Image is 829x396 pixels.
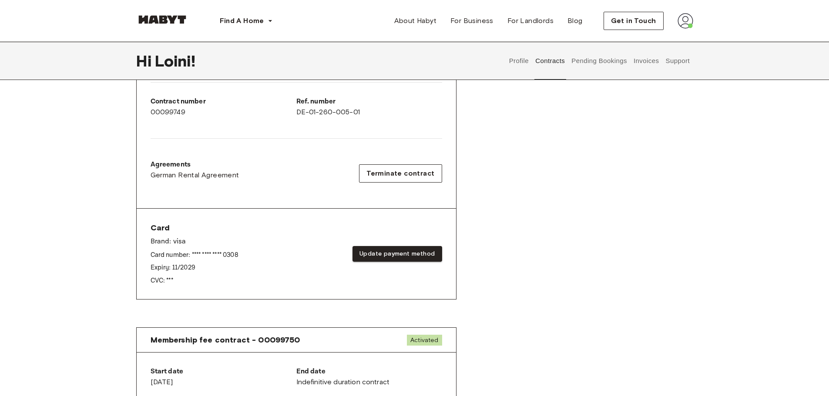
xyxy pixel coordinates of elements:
[151,170,239,180] a: German Rental Agreement
[366,168,434,179] span: Terminate contract
[296,366,442,387] div: Indefinitive duration contract
[407,335,442,346] span: Activated
[151,335,300,345] span: Membership fee contract - 00099750
[220,16,264,26] span: Find A Home
[450,16,493,26] span: For Business
[136,15,188,24] img: Habyt
[508,42,530,80] button: Profile
[151,223,238,233] span: Card
[151,97,296,107] p: Contract number
[155,52,195,70] span: Loini !
[443,12,500,30] a: For Business
[151,263,238,272] p: Expiry: 11 / 2029
[352,246,442,262] button: Update payment method
[571,42,628,80] button: Pending Bookings
[567,16,583,26] span: Blog
[534,42,566,80] button: Contracts
[359,164,442,183] button: Terminate contract
[296,97,442,107] p: Ref. number
[507,16,554,26] span: For Landlords
[604,12,664,30] button: Get in Touch
[296,366,442,377] p: End date
[611,16,656,26] span: Get in Touch
[394,16,436,26] span: About Habyt
[387,12,443,30] a: About Habyt
[296,97,442,117] div: DE-01-260-005-01
[151,366,296,387] div: [DATE]
[151,160,239,170] p: Agreements
[665,42,691,80] button: Support
[560,12,590,30] a: Blog
[506,42,693,80] div: user profile tabs
[632,42,660,80] button: Invoices
[151,236,238,247] p: Brand: visa
[151,97,296,117] div: 00099749
[678,13,693,29] img: avatar
[136,52,155,70] span: Hi
[213,12,280,30] button: Find A Home
[151,366,296,377] p: Start date
[500,12,560,30] a: For Landlords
